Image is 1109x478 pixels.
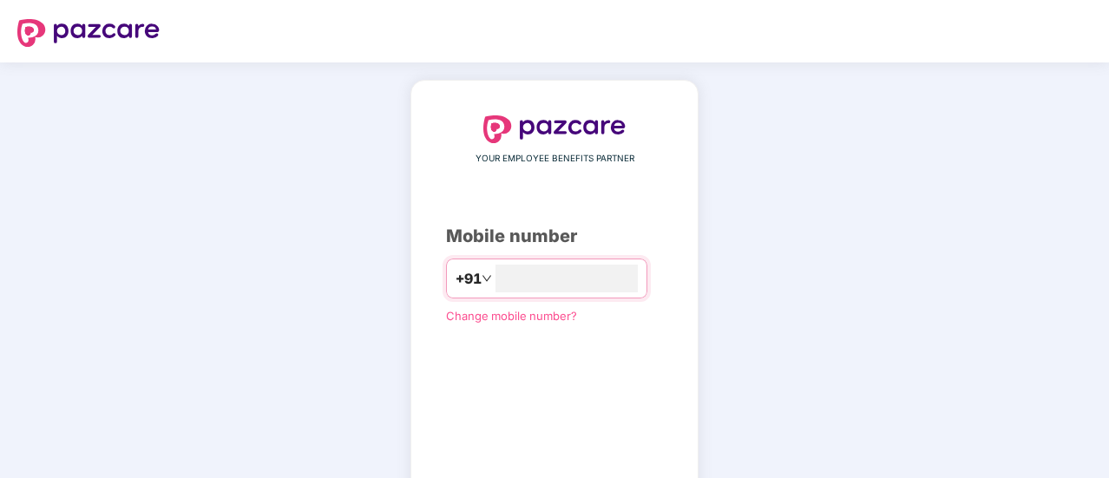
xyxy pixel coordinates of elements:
[446,309,577,323] a: Change mobile number?
[456,268,482,290] span: +91
[476,152,634,166] span: YOUR EMPLOYEE BENEFITS PARTNER
[482,273,492,284] span: down
[17,19,160,47] img: logo
[483,115,626,143] img: logo
[446,223,663,250] div: Mobile number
